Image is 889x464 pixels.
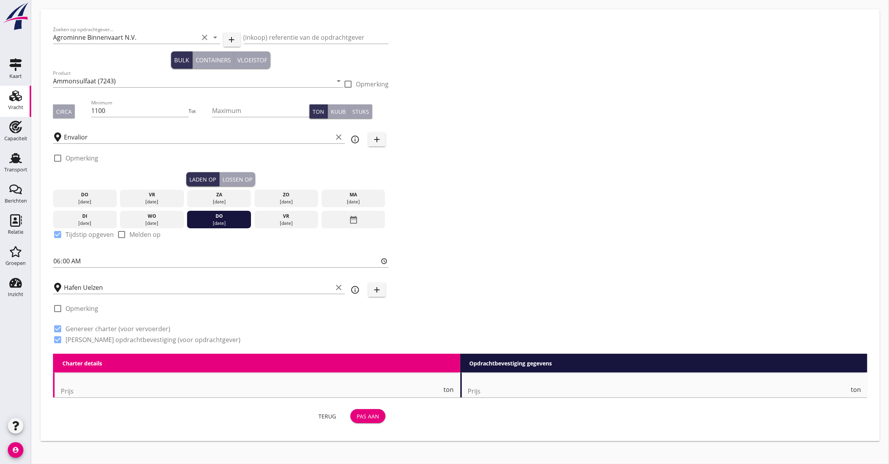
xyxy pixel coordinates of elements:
[350,135,360,144] i: info_outline
[61,385,442,397] input: Prijs
[350,285,360,295] i: info_outline
[256,220,316,227] div: [DATE]
[468,385,850,397] input: Prijs
[227,35,237,44] i: add
[5,198,27,203] div: Berichten
[55,220,115,227] div: [DATE]
[55,198,115,205] div: [DATE]
[53,104,75,118] button: Circa
[196,56,231,65] div: Containers
[223,175,252,183] div: Lossen op
[4,136,27,141] div: Capaciteit
[334,76,343,86] i: arrow_drop_down
[356,80,389,88] label: Opmerking
[256,213,316,220] div: vr
[2,2,30,31] img: logo-small.a267ee39.svg
[372,285,382,295] i: add
[334,283,343,292] i: clear
[310,409,344,423] button: Terug
[256,191,316,198] div: zo
[122,220,182,227] div: [DATE]
[65,336,240,344] label: [PERSON_NAME] opdrachtbevestiging (voor opdrachtgever)
[237,56,267,65] div: Vloeistof
[64,281,332,294] input: Losplaats
[189,175,216,183] div: Laden op
[53,75,332,87] input: Product
[4,167,27,172] div: Transport
[122,213,182,220] div: wo
[851,386,861,393] span: ton
[193,51,234,69] button: Containers
[129,231,161,238] label: Melden op
[234,51,270,69] button: Vloeistof
[64,131,332,143] input: Laadplaats
[8,105,23,110] div: Vracht
[313,108,324,116] div: Ton
[171,51,193,69] button: Bulk
[65,231,114,238] label: Tijdstip opgeven
[174,56,189,65] div: Bulk
[323,198,384,205] div: [DATE]
[65,154,98,162] label: Opmerking
[8,292,23,297] div: Inzicht
[244,31,389,44] input: (inkoop) referentie van de opdrachtgever
[56,108,72,116] div: Circa
[91,104,189,117] input: Minimum
[65,305,98,312] label: Opmerking
[357,412,379,420] div: Pas aan
[9,74,22,79] div: Kaart
[334,132,343,142] i: clear
[352,108,369,116] div: Stuks
[186,172,219,186] button: Laden op
[200,33,209,42] i: clear
[309,104,328,118] button: Ton
[219,172,255,186] button: Lossen op
[211,33,220,42] i: arrow_drop_down
[189,220,249,227] div: [DATE]
[55,191,115,198] div: do
[323,191,384,198] div: ma
[8,229,23,235] div: Relatie
[189,191,249,198] div: za
[189,108,212,115] div: Tot
[189,198,249,205] div: [DATE]
[349,213,358,227] i: date_range
[122,191,182,198] div: vr
[444,386,454,393] span: ton
[5,261,26,266] div: Groepen
[316,412,338,420] div: Terug
[372,135,382,144] i: add
[122,198,182,205] div: [DATE]
[350,409,385,423] button: Pas aan
[8,442,23,458] i: account_circle
[256,198,316,205] div: [DATE]
[212,104,309,117] input: Maximum
[328,104,349,118] button: Kuub
[65,325,170,333] label: Genereer charter (voor vervoerder)
[331,108,346,116] div: Kuub
[55,213,115,220] div: di
[189,213,249,220] div: do
[53,31,198,44] input: Zoeken op opdrachtgever...
[349,104,372,118] button: Stuks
